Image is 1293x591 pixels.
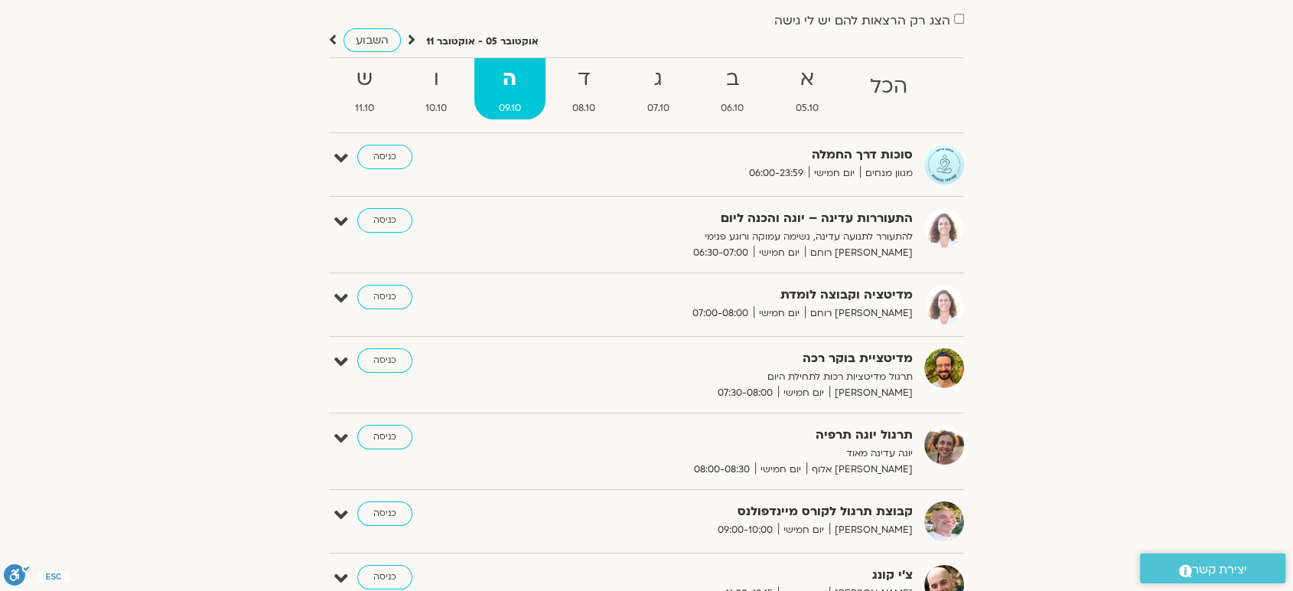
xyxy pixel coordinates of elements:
[623,58,694,119] a: ג07.10
[774,14,950,28] label: הצג רק הרצאות להם יש לי גישה
[1140,553,1285,583] a: יצירת קשר
[402,62,472,96] strong: ו
[697,62,769,96] strong: ב
[829,385,913,401] span: [PERSON_NAME]
[474,100,546,116] span: 09.10
[402,58,472,119] a: ו10.10
[623,62,694,96] strong: ג
[538,285,913,305] strong: מדיטציה וקבוצה לומדת
[712,522,778,538] span: 09:00-10:00
[331,62,399,96] strong: ש
[331,58,399,119] a: ש11.10
[538,208,913,229] strong: התעוררות עדינה – יוגה והכנה ליום
[538,348,913,369] strong: מדיטציית בוקר רכה
[687,305,754,322] span: 07:00-08:00
[474,62,546,96] strong: ה
[805,245,913,261] span: [PERSON_NAME] רוחם
[538,229,913,245] p: להתעורר לתנועה עדינה, נשימה עמוקה ורוגע פנימי
[771,58,843,119] a: א05.10
[549,58,620,119] a: ד08.10
[805,305,913,322] span: [PERSON_NAME] רוחם
[860,165,913,181] span: מגוון מנחים
[357,565,412,589] a: כניסה
[778,522,829,538] span: יום חמישי
[538,446,913,462] p: יוגה עדינה מאוד
[697,58,769,119] a: ב06.10
[697,100,769,116] span: 06.10
[357,501,412,526] a: כניסה
[744,165,809,181] span: 06:00-23:59
[331,100,399,116] span: 11.10
[357,285,412,309] a: כניסה
[846,58,933,119] a: הכל
[538,369,913,385] p: תרגול מדיטציות רכות לתחילת היום
[357,145,412,169] a: כניסה
[344,28,401,52] a: השבוע
[771,100,843,116] span: 05.10
[426,34,539,50] p: אוקטובר 05 - אוקטובר 11
[755,462,806,478] span: יום חמישי
[538,501,913,522] strong: קבוצת תרגול לקורס מיינדפולנס
[754,245,805,261] span: יום חמישי
[538,425,913,446] strong: תרגול יוגה תרפיה
[829,522,913,538] span: [PERSON_NAME]
[402,100,472,116] span: 10.10
[688,245,754,261] span: 06:30-07:00
[538,145,913,165] strong: סוכות דרך החמלה
[806,462,913,478] span: [PERSON_NAME] אלוף
[357,348,412,373] a: כניסה
[809,165,860,181] span: יום חמישי
[538,565,913,586] strong: צ'י קונג
[689,462,755,478] span: 08:00-08:30
[771,62,843,96] strong: א
[778,385,829,401] span: יום חמישי
[356,33,389,47] span: השבוע
[357,425,412,449] a: כניסה
[1192,560,1247,580] span: יצירת קשר
[549,100,620,116] span: 08.10
[712,385,778,401] span: 07:30-08:00
[474,58,546,119] a: ה09.10
[754,305,805,322] span: יום חמישי
[846,70,933,104] strong: הכל
[623,100,694,116] span: 07.10
[549,62,620,96] strong: ד
[357,208,412,233] a: כניסה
